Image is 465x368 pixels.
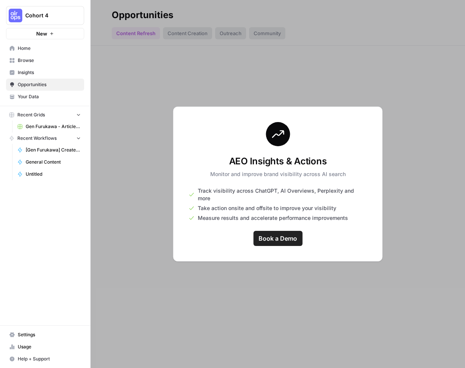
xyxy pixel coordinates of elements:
span: Insights [18,69,81,76]
span: Recent Grids [17,111,45,118]
a: Settings [6,329,84,341]
button: Recent Grids [6,109,84,121]
h3: AEO Insights & Actions [210,155,346,167]
span: Gen Furukawa - Article from keywords Grid [26,123,81,130]
p: Monitor and improve brand visibility across AI search [210,170,346,178]
a: Home [6,42,84,54]
span: Home [18,45,81,52]
a: Gen Furukawa - Article from keywords Grid [14,121,84,133]
img: Cohort 4 Logo [9,9,22,22]
a: Insights [6,66,84,79]
button: Recent Workflows [6,133,84,144]
a: Browse [6,54,84,66]
button: Workspace: Cohort 4 [6,6,84,25]
a: General Content [14,156,84,168]
span: Untitled [26,171,81,178]
span: Help + Support [18,356,81,362]
button: New [6,28,84,39]
span: Measure results and accelerate performance improvements [198,214,348,222]
a: Your Data [6,91,84,103]
span: Cohort 4 [25,12,71,19]
span: Opportunities [18,81,81,88]
span: New [36,30,47,37]
span: Browse [18,57,81,64]
a: Opportunities [6,79,84,91]
span: Track visibility across ChatGPT, AI Overviews, Perplexity and more [198,187,367,202]
span: Recent Workflows [17,135,57,142]
span: [Gen Furukawa] Create LLM Outline [26,147,81,153]
span: General Content [26,159,81,165]
span: Take action onsite and offsite to improve your visibility [198,204,336,212]
a: Untitled [14,168,84,180]
span: Your Data [18,93,81,100]
button: Help + Support [6,353,84,365]
a: Book a Demo [253,231,302,246]
span: Settings [18,331,81,338]
span: Book a Demo [259,234,297,243]
a: [Gen Furukawa] Create LLM Outline [14,144,84,156]
a: Usage [6,341,84,353]
span: Usage [18,343,81,350]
